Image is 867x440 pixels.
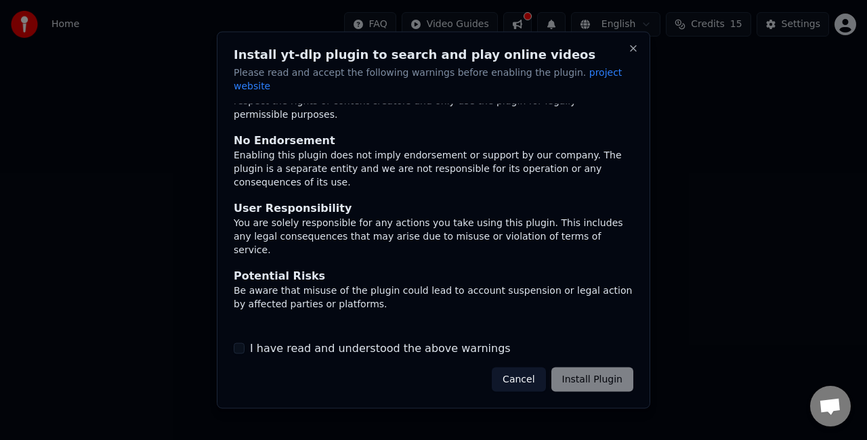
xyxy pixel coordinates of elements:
p: Please read and accept the following warnings before enabling the plugin. [234,66,633,93]
button: Cancel [492,367,545,391]
label: I have read and understood the above warnings [250,340,511,356]
span: project website [234,67,622,91]
div: Informed Consent [234,322,633,338]
div: Potential Risks [234,267,633,284]
div: Enabling this plugin does not imply endorsement or support by our company. The plugin is a separa... [234,148,633,189]
div: No Endorsement [234,132,633,148]
h2: Install yt-dlp plugin to search and play online videos [234,49,633,61]
div: Be aware that misuse of the plugin could lead to account suspension or legal action by affected p... [234,284,633,311]
div: You are solely responsible for any actions you take using this plugin. This includes any legal co... [234,216,633,257]
div: User Responsibility [234,200,633,216]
